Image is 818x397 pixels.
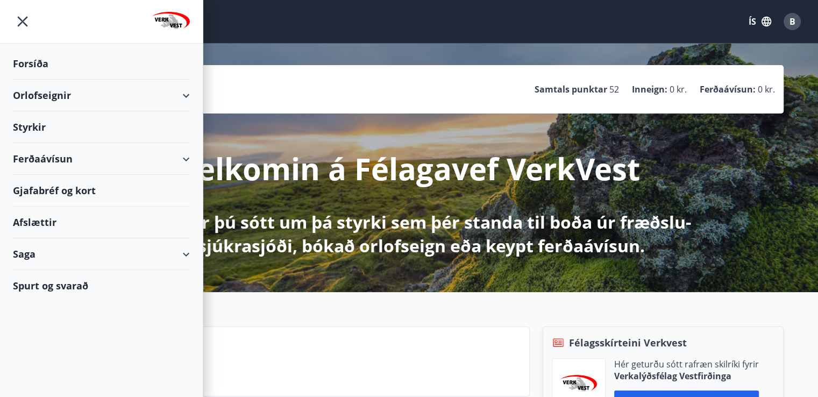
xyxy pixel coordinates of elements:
[125,210,693,258] p: Hér getur þú sótt um þá styrki sem þér standa til boða úr fræðslu- og sjúkrasjóði, bókað orlofsei...
[13,143,190,175] div: Ferðaávísun
[632,83,667,95] p: Inneign :
[535,83,607,95] p: Samtals punktar
[179,148,640,189] p: Velkomin á Félagavef VerkVest
[13,175,190,207] div: Gjafabréf og kort
[789,16,795,27] span: B
[13,238,190,270] div: Saga
[114,354,521,372] p: Næstu helgi
[758,83,775,95] span: 0 kr.
[569,336,687,350] span: Félagsskírteini Verkvest
[743,12,777,31] button: ÍS
[700,83,756,95] p: Ferðaávísun :
[614,358,759,370] p: Hér geturðu sótt rafræn skilríki fyrir
[609,83,619,95] span: 52
[13,207,190,238] div: Afslættir
[13,48,190,80] div: Forsíða
[152,12,190,33] img: union_logo
[13,111,190,143] div: Styrkir
[13,270,190,301] div: Spurt og svarað
[614,370,759,382] p: Verkalýðsfélag Vestfirðinga
[560,375,597,396] img: jihgzMk4dcgjRAW2aMgpbAqQEG7LZi0j9dOLAUvz.png
[779,9,805,34] button: B
[13,12,32,31] button: menu
[670,83,687,95] span: 0 kr.
[13,80,190,111] div: Orlofseignir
